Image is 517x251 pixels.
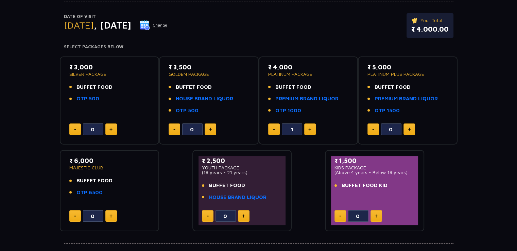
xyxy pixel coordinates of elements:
[242,214,245,218] img: plus
[76,177,113,185] span: BUFFET FOOD
[367,72,448,77] p: PLATINUM PLUS PACKAGE
[176,83,212,91] span: BUFFET FOOD
[308,128,311,131] img: plus
[209,182,245,189] span: BUFFET FOOD
[202,170,282,175] p: (18 years - 21 years)
[375,83,411,91] span: BUFFET FOOD
[372,129,374,130] img: minus
[74,216,76,217] img: minus
[375,95,438,103] a: PREMIUM BRAND LIQUOR
[334,156,415,165] p: ₹ 1,500
[109,128,113,131] img: plus
[273,129,275,130] img: minus
[64,19,94,31] span: [DATE]
[64,13,168,20] p: Date of Visit
[202,156,282,165] p: ₹ 2,500
[69,156,150,165] p: ₹ 6,000
[202,165,282,170] p: YOUTH PACKAGE
[76,95,99,103] a: OTP 500
[94,19,131,31] span: , [DATE]
[268,72,349,77] p: PLATINUM PACKAGE
[411,17,449,24] p: Your Total
[64,44,453,50] h4: Select Packages Below
[169,63,249,72] p: ₹ 3,500
[69,165,150,170] p: MAJESTIC CLUB
[176,107,199,115] a: OTP 500
[173,129,175,130] img: minus
[375,107,400,115] a: OTP 1500
[334,170,415,175] p: (Above 4 years - Below 18 years)
[339,216,341,217] img: minus
[367,63,448,72] p: ₹ 5,000
[411,17,418,24] img: ticket
[342,182,387,189] span: BUFFET FOOD KID
[69,72,150,77] p: SILVER PACKAGE
[375,214,378,218] img: plus
[275,83,311,91] span: BUFFET FOOD
[207,216,209,217] img: minus
[69,63,150,72] p: ₹ 3,000
[139,20,168,31] button: Change
[275,107,301,115] a: OTP 1000
[209,128,212,131] img: plus
[169,72,249,77] p: GOLDEN PACKAGE
[109,214,113,218] img: plus
[408,128,411,131] img: plus
[411,24,449,34] p: ₹ 4,000.00
[76,189,103,197] a: OTP 6500
[176,95,233,103] a: HOUSE BRAND LIQUOR
[275,95,339,103] a: PREMIUM BRAND LIQUOR
[209,194,266,201] a: HOUSE BRAND LIQUOR
[268,63,349,72] p: ₹ 4,000
[76,83,113,91] span: BUFFET FOOD
[334,165,415,170] p: KIDS PACKAGE
[74,129,76,130] img: minus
